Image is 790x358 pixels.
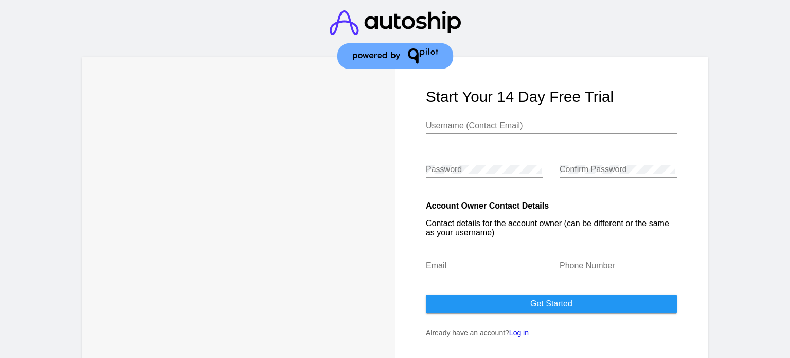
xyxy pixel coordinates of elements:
[426,121,677,130] input: Username (Contact Email)
[426,201,549,210] strong: Account Owner Contact Details
[426,88,677,106] h1: Start your 14 day free trial
[530,299,572,308] span: Get started
[426,261,543,270] input: Email
[426,329,677,337] p: Already have an account?
[426,295,677,313] button: Get started
[560,261,677,270] input: Phone Number
[509,329,529,337] a: Log in
[426,219,677,237] p: Contact details for the account owner (can be different or the same as your username)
